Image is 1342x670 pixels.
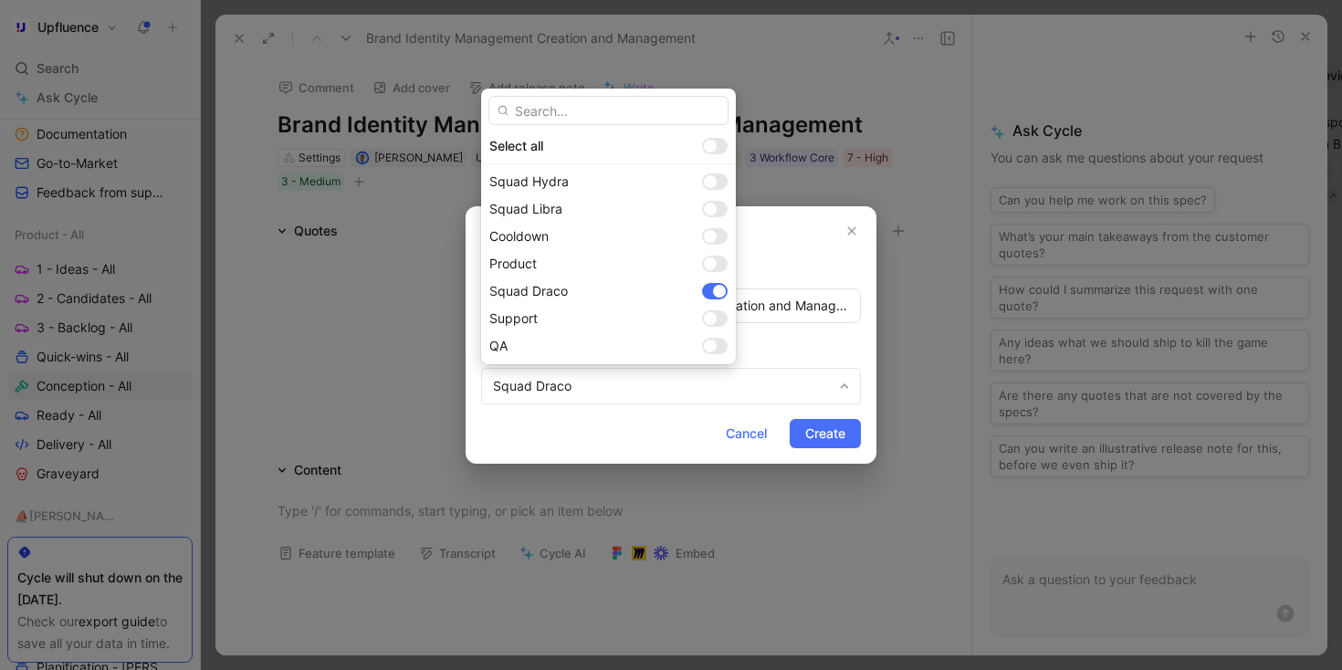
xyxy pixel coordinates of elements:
[489,338,508,353] span: QA
[489,283,568,298] span: Squad Draco
[489,173,569,189] span: Squad Hydra
[489,201,562,216] span: Squad Libra
[489,135,695,157] div: Select all
[488,96,729,125] input: Search...
[489,228,549,244] span: Cooldown
[489,310,538,326] span: Support
[489,256,537,271] span: Product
